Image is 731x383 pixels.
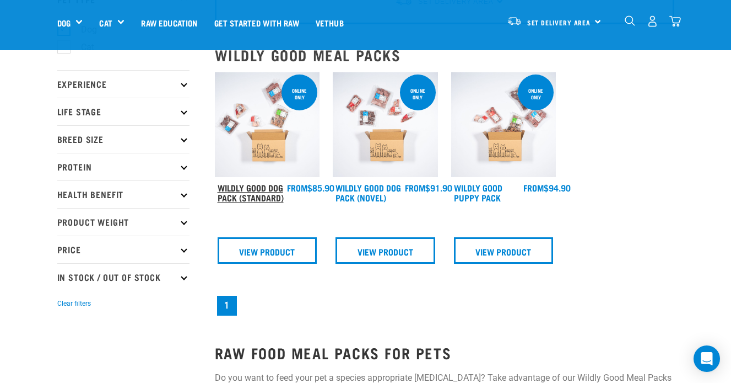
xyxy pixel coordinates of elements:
[400,82,436,105] div: Online Only
[133,1,205,45] a: Raw Education
[335,237,435,264] a: View Product
[206,1,307,45] a: Get started with Raw
[215,294,674,318] nav: pagination
[57,125,189,153] p: Breed Size
[451,72,556,178] img: Puppy 0 2sec
[217,296,237,316] a: Page 1
[454,237,554,264] a: View Product
[57,70,189,98] p: Experience
[57,98,189,125] p: Life Stage
[507,16,522,26] img: van-moving.png
[57,17,71,29] a: Dog
[215,46,674,63] h2: Wildly Good Meal Packs
[333,72,438,178] img: Dog Novel 0 2sec
[287,185,307,190] span: FROM
[405,183,452,193] div: $91.90
[218,237,317,264] a: View Product
[57,208,189,236] p: Product Weight
[307,1,352,45] a: Vethub
[335,185,401,200] a: Wildly Good Dog Pack (Novel)
[215,348,452,357] strong: RAW FOOD MEAL PACKS FOR PETS
[669,15,681,27] img: home-icon@2x.png
[57,180,189,208] p: Health Benefit
[57,153,189,180] p: Protein
[63,40,99,54] label: Cat
[523,183,571,193] div: $94.90
[287,183,334,193] div: $85.90
[694,345,720,372] div: Open Intercom Messenger
[215,72,320,178] img: Dog 0 2sec
[625,15,635,26] img: home-icon-1@2x.png
[405,185,425,190] span: FROM
[99,17,112,29] a: Cat
[523,185,544,190] span: FROM
[57,236,189,263] p: Price
[454,185,502,200] a: Wildly Good Puppy Pack
[518,82,554,105] div: Online Only
[218,185,284,200] a: Wildly Good Dog Pack (Standard)
[647,15,658,27] img: user.png
[57,299,91,308] button: Clear filters
[281,82,317,105] div: Online Only
[527,20,591,24] span: Set Delivery Area
[57,263,189,291] p: In Stock / Out Of Stock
